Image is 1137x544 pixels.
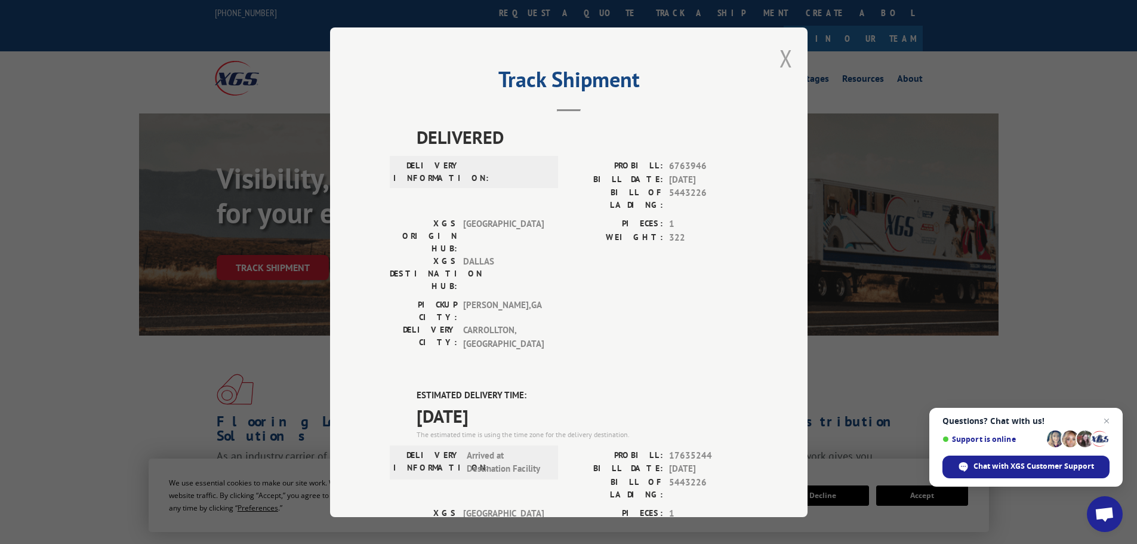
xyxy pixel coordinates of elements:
span: DELIVERED [417,124,748,150]
label: XGS ORIGIN HUB: [390,506,457,544]
span: CARROLLTON , [GEOGRAPHIC_DATA] [463,324,544,351]
label: ESTIMATED DELIVERY TIME: [417,389,748,402]
span: Support is online [942,435,1043,444]
span: 17635244 [669,448,748,462]
label: DELIVERY CITY: [390,324,457,351]
label: XGS ORIGIN HUB: [390,217,457,255]
label: PIECES: [569,506,663,520]
label: PICKUP CITY: [390,299,457,324]
label: BILL OF LADING: [569,186,663,211]
span: Questions? Chat with us! [942,416,1110,426]
span: Close chat [1099,414,1114,428]
label: BILL DATE: [569,462,663,476]
span: 322 [669,230,748,244]
label: DELIVERY INFORMATION: [393,448,461,475]
span: 5443226 [669,186,748,211]
span: Chat with XGS Customer Support [973,461,1094,472]
label: BILL DATE: [569,173,663,186]
label: DELIVERY INFORMATION: [393,159,461,185]
label: PROBILL: [569,448,663,462]
div: Chat with XGS Customer Support [942,456,1110,478]
button: Close modal [779,42,793,74]
label: PROBILL: [569,159,663,173]
span: [DATE] [669,462,748,476]
span: 6763946 [669,159,748,173]
label: BILL OF LADING: [569,475,663,500]
h2: Track Shipment [390,71,748,94]
span: 5443226 [669,475,748,500]
div: Open chat [1087,496,1123,532]
span: [DATE] [417,402,748,429]
div: The estimated time is using the time zone for the delivery destination. [417,429,748,439]
label: WEIGHT: [569,230,663,244]
span: 1 [669,506,748,520]
label: PIECES: [569,217,663,231]
span: Arrived at Destination Facility [467,448,547,475]
label: XGS DESTINATION HUB: [390,255,457,293]
span: 1 [669,217,748,231]
span: [PERSON_NAME] , GA [463,299,544,324]
span: DALLAS [463,255,544,293]
span: [GEOGRAPHIC_DATA] [463,506,544,544]
span: [GEOGRAPHIC_DATA] [463,217,544,255]
span: [DATE] [669,173,748,186]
